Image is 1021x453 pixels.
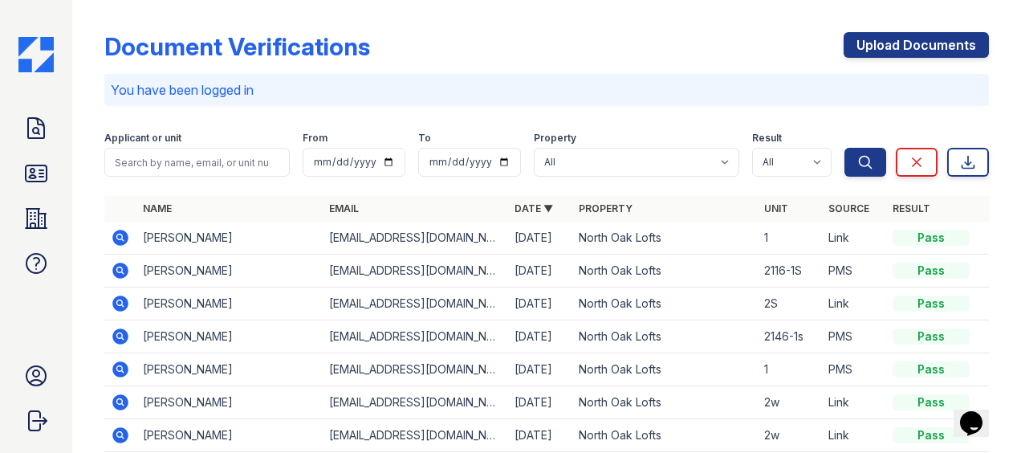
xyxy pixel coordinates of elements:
[104,148,290,177] input: Search by name, email, or unit number
[534,132,576,145] label: Property
[893,202,930,214] a: Result
[758,222,822,255] td: 1
[323,222,508,255] td: [EMAIL_ADDRESS][DOMAIN_NAME]
[893,296,970,312] div: Pass
[758,288,822,320] td: 2S
[418,132,431,145] label: To
[323,386,508,419] td: [EMAIL_ADDRESS][DOMAIN_NAME]
[508,222,572,255] td: [DATE]
[303,132,327,145] label: From
[954,389,1005,437] iframe: chat widget
[323,255,508,288] td: [EMAIL_ADDRESS][DOMAIN_NAME]
[758,386,822,419] td: 2w
[572,386,758,419] td: North Oak Lofts
[508,386,572,419] td: [DATE]
[572,222,758,255] td: North Oak Lofts
[822,222,886,255] td: Link
[323,320,508,353] td: [EMAIL_ADDRESS][DOMAIN_NAME]
[136,255,322,288] td: [PERSON_NAME]
[515,202,553,214] a: Date ▼
[572,353,758,386] td: North Oak Lofts
[893,329,970,345] div: Pass
[822,255,886,288] td: PMS
[323,288,508,320] td: [EMAIL_ADDRESS][DOMAIN_NAME]
[104,132,181,145] label: Applicant or unit
[893,394,970,410] div: Pass
[893,263,970,279] div: Pass
[572,288,758,320] td: North Oak Lofts
[508,419,572,452] td: [DATE]
[508,353,572,386] td: [DATE]
[508,288,572,320] td: [DATE]
[893,361,970,377] div: Pass
[758,419,822,452] td: 2w
[572,320,758,353] td: North Oak Lofts
[758,255,822,288] td: 2116-1S
[764,202,788,214] a: Unit
[572,255,758,288] td: North Oak Lofts
[136,386,322,419] td: [PERSON_NAME]
[323,419,508,452] td: [EMAIL_ADDRESS][DOMAIN_NAME]
[822,353,886,386] td: PMS
[822,288,886,320] td: Link
[572,419,758,452] td: North Oak Lofts
[143,202,172,214] a: Name
[323,353,508,386] td: [EMAIL_ADDRESS][DOMAIN_NAME]
[822,320,886,353] td: PMS
[329,202,359,214] a: Email
[136,320,322,353] td: [PERSON_NAME]
[844,32,989,58] a: Upload Documents
[508,255,572,288] td: [DATE]
[893,230,970,246] div: Pass
[893,427,970,443] div: Pass
[136,288,322,320] td: [PERSON_NAME]
[752,132,782,145] label: Result
[822,386,886,419] td: Link
[508,320,572,353] td: [DATE]
[136,222,322,255] td: [PERSON_NAME]
[104,32,370,61] div: Document Verifications
[136,353,322,386] td: [PERSON_NAME]
[828,202,869,214] a: Source
[136,419,322,452] td: [PERSON_NAME]
[822,419,886,452] td: Link
[18,37,54,72] img: CE_Icon_Blue-c292c112584629df590d857e76928e9f676e5b41ef8f769ba2f05ee15b207248.png
[111,80,982,100] p: You have been logged in
[758,320,822,353] td: 2146-1s
[758,353,822,386] td: 1
[579,202,633,214] a: Property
